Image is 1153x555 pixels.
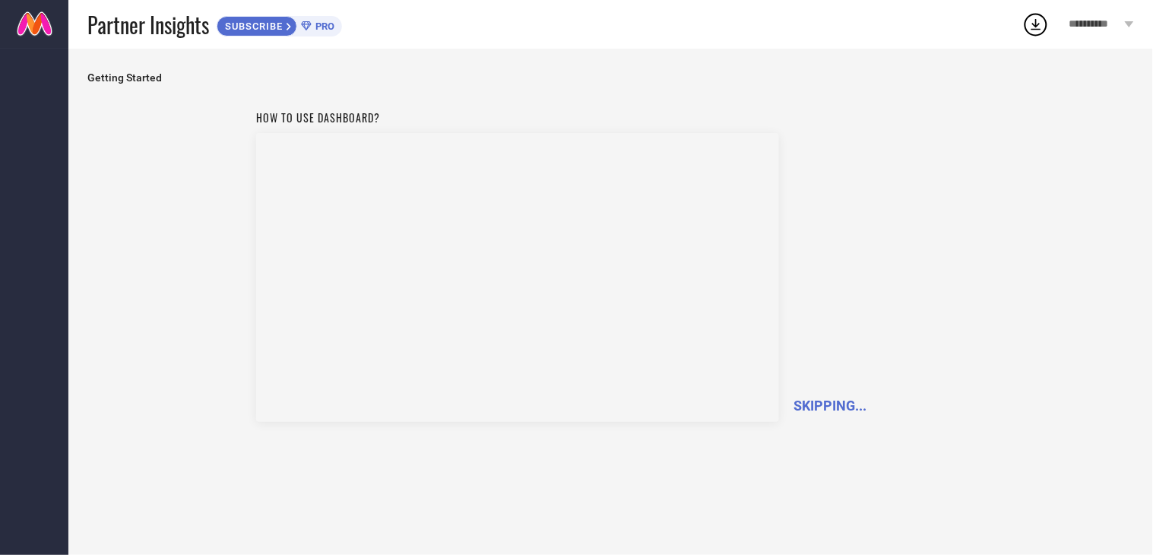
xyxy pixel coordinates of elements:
span: SKIPPING... [794,398,867,414]
span: SUBSCRIBE [217,21,287,32]
a: SUBSCRIBEPRO [217,12,342,36]
span: PRO [312,21,334,32]
span: Partner Insights [87,9,209,40]
span: Getting Started [87,71,1134,84]
iframe: YouTube video player [256,133,779,422]
h1: How to use dashboard? [256,109,779,125]
div: Open download list [1022,11,1050,38]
